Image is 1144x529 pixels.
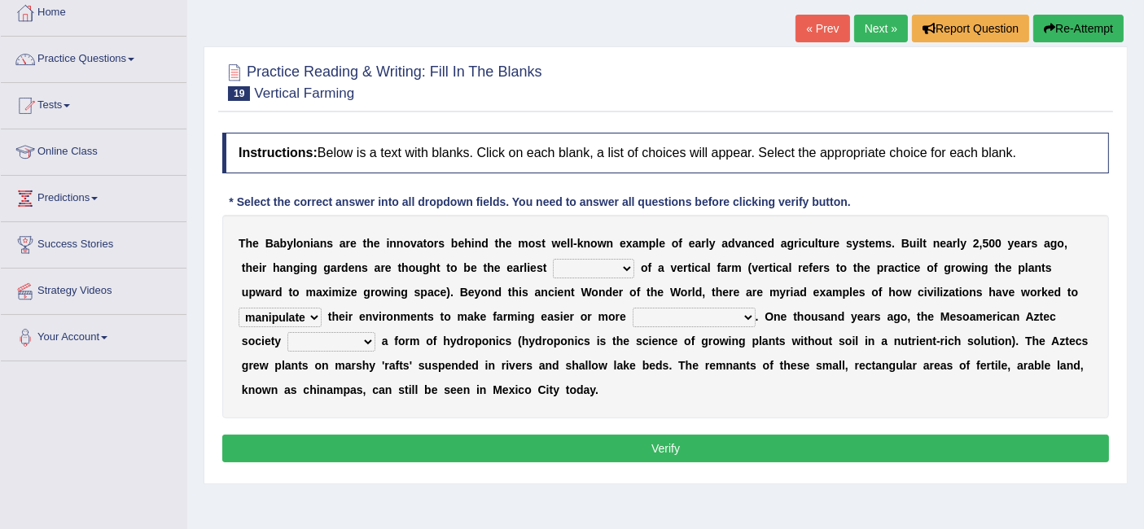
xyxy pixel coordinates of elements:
[944,261,951,274] b: g
[446,261,450,274] b: t
[796,15,849,42] a: « Prev
[1020,237,1027,250] b: a
[570,237,573,250] b: l
[981,261,988,274] b: g
[397,237,404,250] b: n
[300,261,304,274] b: i
[933,237,940,250] b: n
[629,286,637,299] b: o
[528,237,536,250] b: o
[892,237,895,250] b: .
[846,237,853,250] b: s
[995,237,1002,250] b: 0
[438,237,445,250] b: s
[1028,261,1035,274] b: a
[695,261,701,274] b: c
[554,286,558,299] b: i
[380,261,384,274] b: r
[464,237,471,250] b: h
[1,83,186,124] a: Tests
[498,237,506,250] b: h
[865,237,869,250] b: t
[386,237,389,250] b: i
[512,286,519,299] b: h
[450,261,458,274] b: o
[401,286,408,299] b: g
[1015,237,1021,250] b: e
[998,261,1006,274] b: h
[420,286,427,299] b: p
[342,286,345,299] b: i
[441,286,447,299] b: e
[410,237,417,250] b: v
[688,261,692,274] b: t
[451,237,458,250] b: b
[446,286,450,299] b: )
[1033,15,1124,42] button: Re-Attempt
[1064,237,1067,250] b: ,
[242,261,246,274] b: t
[590,237,598,250] b: o
[280,261,287,274] b: a
[341,261,348,274] b: d
[577,237,584,250] b: k
[995,261,999,274] b: t
[735,237,742,250] b: v
[303,237,310,250] b: n
[962,261,971,274] b: w
[1027,237,1031,250] b: r
[910,237,917,250] b: u
[980,237,983,250] b: ,
[423,261,430,274] b: g
[322,286,329,299] b: x
[818,237,822,250] b: t
[222,133,1109,173] h4: Below is a text with blanks. Click on each blank, a list of choices will appear. Select the appro...
[802,237,809,250] b: c
[543,261,547,274] b: t
[591,286,598,299] b: o
[403,237,410,250] b: o
[1025,261,1028,274] b: l
[875,237,885,250] b: m
[286,261,293,274] b: n
[316,286,322,299] b: a
[769,261,773,274] b: t
[552,237,561,250] b: w
[370,286,375,299] b: r
[1035,261,1042,274] b: n
[463,261,471,274] b: b
[721,237,728,250] b: a
[310,237,313,250] b: i
[375,261,381,274] b: a
[1006,261,1012,274] b: e
[252,237,259,250] b: e
[331,261,337,274] b: a
[450,286,454,299] b: .
[256,286,265,299] b: w
[293,261,300,274] b: g
[513,261,519,274] b: a
[306,286,316,299] b: m
[389,237,397,250] b: n
[1050,237,1058,250] b: g
[519,261,524,274] b: r
[1,176,186,216] a: Predictions
[612,286,619,299] b: e
[518,237,528,250] b: m
[375,286,382,299] b: o
[541,286,548,299] b: n
[834,237,840,250] b: e
[274,237,280,250] b: a
[721,261,727,274] b: a
[895,261,901,274] b: c
[471,261,477,274] b: e
[265,286,271,299] b: a
[275,286,283,299] b: d
[701,237,705,250] b: r
[1,37,186,77] a: Practice Questions
[747,237,755,250] b: n
[313,237,320,250] b: a
[803,261,809,274] b: e
[857,261,865,274] b: h
[374,237,380,250] b: e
